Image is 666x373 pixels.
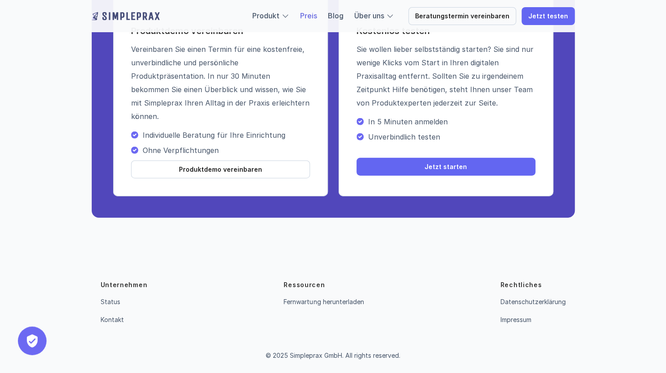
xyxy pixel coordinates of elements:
p: © 2025 Simpleprax GmbH. All rights reserved. [266,352,400,360]
p: Vereinbaren Sie einen Termin für eine kostenfreie, unverbindliche und persönliche Produktpräsenta... [131,42,310,123]
a: Blog [328,11,344,20]
a: Preis [300,11,317,20]
a: Kontakt [101,316,124,323]
a: Beratungstermin vereinbaren [408,7,516,25]
a: Produkt [252,11,280,20]
p: Individuelle Beratung für Ihre Einrichtung [143,131,310,140]
a: Fernwartung herunterladen [284,298,364,305]
p: Sie wollen lieber selbstständig starten? Sie sind nur wenige Klicks vom Start in Ihren digitalen ... [356,42,535,110]
a: Produktdemo vereinbaren [131,161,310,178]
p: Jetzt testen [528,13,568,20]
p: Jetzt starten [424,163,467,171]
p: Ressourcen [284,280,325,289]
p: Produktdemo vereinbaren [179,166,262,174]
a: Über uns [354,11,384,20]
p: Beratungstermin vereinbaren [415,13,509,20]
p: Unternehmen [101,280,148,289]
a: Jetzt starten [356,158,535,176]
a: Status [101,298,120,305]
p: In 5 Minuten anmelden [368,117,535,126]
a: Jetzt testen [522,7,575,25]
p: Unverbindlich testen [368,132,535,141]
a: Impressum [500,316,531,323]
p: Ohne Verpflichtungen [143,146,310,155]
p: Rechtliches [500,280,542,289]
a: Datenschutzerklärung [500,298,565,305]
